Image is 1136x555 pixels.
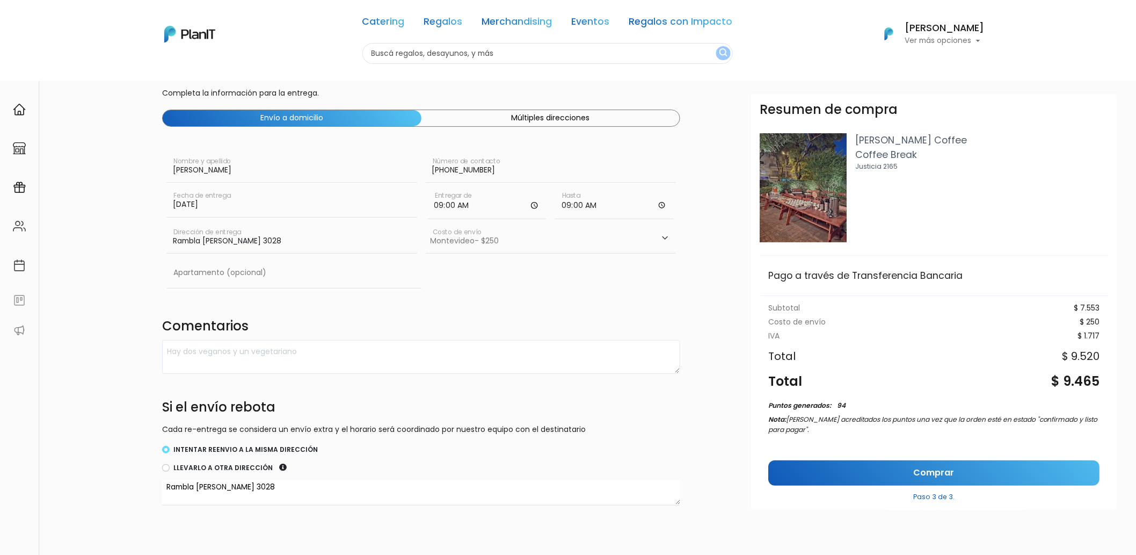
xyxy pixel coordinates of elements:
a: Regalos [424,17,463,30]
img: feedback-78b5a0c8f98aac82b08bfc38622c3050aee476f2c9584af64705fc4e61158814.svg [13,294,26,307]
div: $ 1.717 [1077,333,1099,340]
a: Merchandising [482,17,552,30]
a: Comprar [768,460,1099,486]
h4: Comentarios [162,319,681,336]
div: Subtotal [768,305,800,312]
a: Regalos con Impacto [629,17,733,30]
label: Llevarlo a otra dirección [173,463,273,473]
div: Costo de envío [768,319,826,326]
div: $ 7.553 [1074,305,1099,312]
input: Apartamento (opcional) [166,258,421,288]
button: Múltiples direcciones [421,110,680,126]
h4: Si el envío rebota [162,400,681,420]
input: Dirección de entrega [166,224,417,254]
label: Intentar reenvio a la misma dirección [173,445,318,455]
p: Coffee Break [855,148,1108,162]
img: calendar-87d922413cdce8b2cf7b7f5f62616a5cf9e4887200fb71536465627b3292af00.svg [13,259,26,272]
div: 94 [837,401,846,410]
img: PlanIt Logo [877,22,901,46]
p: Justicia 2165 [855,162,1108,171]
img: campaigns-02234683943229c281be62815700db0a1741e53638e28bf9629b52c665b00959.svg [13,181,26,194]
img: partners-52edf745621dab592f3b2c58e3bca9d71375a7ef29c3b500c9f145b62cc070d4.svg [13,324,26,337]
img: WhatsApp_Image_2022-05-03_at_13.50.34.jpeg [760,133,847,242]
input: Hasta [555,187,674,219]
input: Número de contacto [426,153,676,183]
input: Fecha de entrega [166,187,417,217]
input: Buscá regalos, desayunos, y más [362,43,733,64]
a: Eventos [572,17,610,30]
img: search_button-432b6d5273f82d61273b3651a40e1bd1b912527efae98b1b7a1b2c0702e16a8d.svg [719,48,727,59]
h3: Resumen de compra [760,102,898,118]
img: marketplace-4ceaa7011d94191e9ded77b95e3339b90024bf715f7c57f8cf31f2d8c509eaba.svg [13,142,26,155]
div: $ 250 [1080,319,1099,326]
img: people-662611757002400ad9ed0e3c099ab2801c6687ba6c219adb57efc949bc21e19d.svg [13,220,26,233]
p: Ver más opciones [905,37,985,45]
img: home-e721727adea9d79c4d83392d1f703f7f8bce08238fde08b1acbfd93340b81755.svg [13,103,26,116]
div: $ 9.520 [1062,351,1099,362]
p: Cada re-entrega se considera un envío extra y el horario será coordinado por nuestro equipo con e... [162,424,681,435]
button: Envío a domicilio [163,110,421,126]
button: PlanIt Logo [PERSON_NAME] Ver más opciones [871,20,985,48]
h4: Destinatario [162,68,681,83]
p: Nota: [768,415,1099,435]
input: Nombre y apellido [166,153,417,183]
h6: [PERSON_NAME] [905,24,985,33]
input: Horario [428,187,547,219]
div: Total [768,372,802,391]
div: Pago a través de Transferencia Bancaria [768,269,1099,283]
div: IVA [768,333,780,340]
div: Puntos generados: [768,401,831,410]
img: PlanIt Logo [164,26,215,42]
div: Total [768,351,796,362]
a: Catering [362,17,405,30]
div: ¿Necesitás ayuda? [55,10,155,31]
p: Completa la información para la entrega. [162,88,681,101]
span: [PERSON_NAME] acreditados los puntos una vez que la orden esté en estado "confirmado y listo para... [768,415,1098,434]
div: $ 9.465 [1051,372,1099,391]
p: [PERSON_NAME] Coffee [855,133,1108,147]
p: Paso 3 de 3. [768,488,1099,502]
